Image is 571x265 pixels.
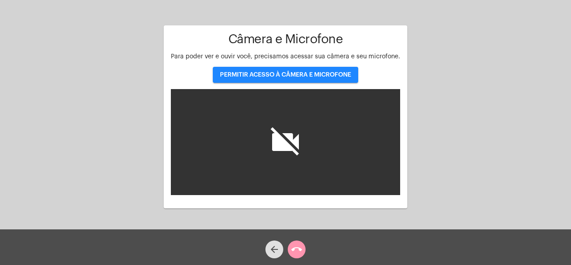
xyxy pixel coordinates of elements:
span: Para poder ver e ouvir você, precisamos acessar sua câmera e seu microfone. [171,53,400,60]
i: videocam_off [268,124,303,160]
mat-icon: arrow_back [269,244,280,255]
mat-icon: call_end [291,244,302,255]
h1: Câmera e Microfone [171,33,400,46]
button: PERMITIR ACESSO À CÂMERA E MICROFONE [213,67,358,83]
span: PERMITIR ACESSO À CÂMERA E MICROFONE [220,72,351,78]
